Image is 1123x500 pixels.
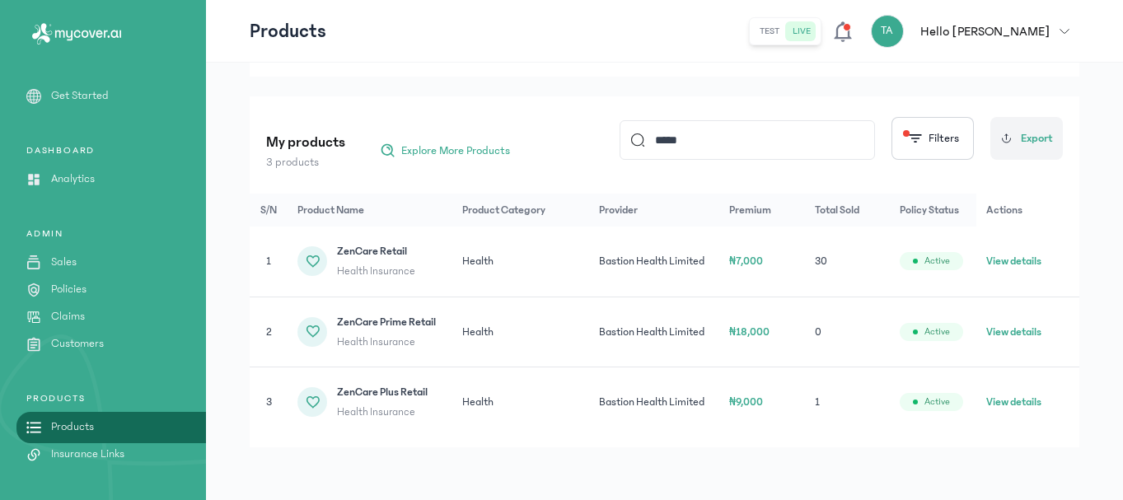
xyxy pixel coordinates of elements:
span: 0 [815,326,821,338]
div: TA [871,15,904,48]
td: Bastion Health Limited [589,297,719,367]
p: Get Started [51,87,109,105]
span: 2 [266,326,272,338]
p: Insurance Links [51,446,124,463]
p: Products [250,18,326,44]
button: TAHello [PERSON_NAME] [871,15,1079,48]
td: Health [452,297,589,367]
th: Provider [589,194,719,227]
span: Explore More Products [401,143,510,159]
p: 3 products [266,154,345,171]
button: Explore More Products [372,138,518,164]
span: 3 [266,396,272,408]
p: Analytics [51,171,95,188]
button: View details [986,394,1041,410]
th: Product Category [452,194,589,227]
button: View details [986,324,1041,340]
button: Filters [891,117,974,160]
span: 30 [815,255,827,267]
span: Active [924,255,950,268]
p: My products [266,131,345,154]
button: test [753,21,786,41]
td: Health [452,227,589,297]
span: Health Insurance [337,334,436,350]
span: Health Insurance [337,263,415,279]
span: ZenCare Retail [337,243,415,259]
p: Hello [PERSON_NAME] [920,21,1050,41]
p: Customers [51,335,104,353]
p: Sales [51,254,77,271]
span: 1 [266,255,271,267]
th: Actions [976,194,1079,227]
span: 1 [815,396,820,408]
span: ₦7,000 [729,255,764,267]
td: Bastion Health Limited [589,367,719,437]
th: Product Name [288,194,452,227]
span: Health Insurance [337,404,428,420]
p: Claims [51,308,85,325]
span: Export [1021,130,1053,147]
th: S/N [250,194,288,227]
th: Premium [719,194,805,227]
p: Products [51,418,94,436]
th: Policy Status [890,194,976,227]
span: ZenCare Prime Retail [337,314,436,330]
td: Bastion Health Limited [589,227,719,297]
button: View details [986,253,1041,269]
p: Policies [51,281,87,298]
th: Total Sold [805,194,891,227]
button: Export [990,117,1063,160]
td: Health [452,367,589,437]
button: live [786,21,817,41]
span: ₦18,000 [729,326,770,338]
span: Active [924,395,950,409]
span: ₦9,000 [729,396,764,408]
span: ZenCare Plus Retail [337,384,428,400]
span: Active [924,325,950,339]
